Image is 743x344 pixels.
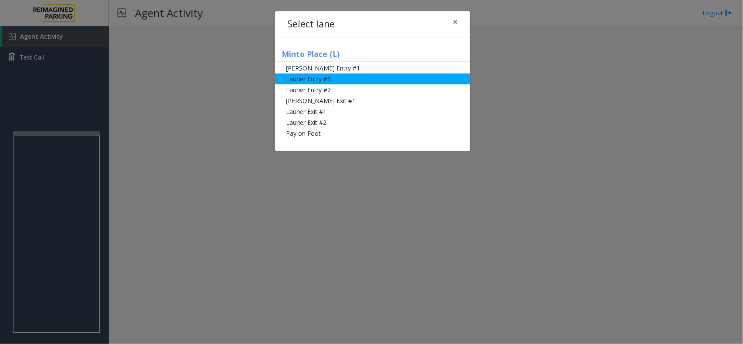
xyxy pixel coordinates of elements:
[287,17,335,31] h4: Select lane
[447,11,464,33] button: Close
[275,84,470,95] li: Laurier Entry #2
[275,117,470,128] li: Laurier Exit #2
[453,16,458,28] span: ×
[275,63,470,73] li: [PERSON_NAME] Entry #1
[275,50,470,62] h5: Minto Place (L)
[275,73,470,84] li: Laurier Entry #1
[275,95,470,106] li: [PERSON_NAME] Exit #1
[275,106,470,117] li: Laurier Exit #1
[275,128,470,139] li: Pay on Foot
